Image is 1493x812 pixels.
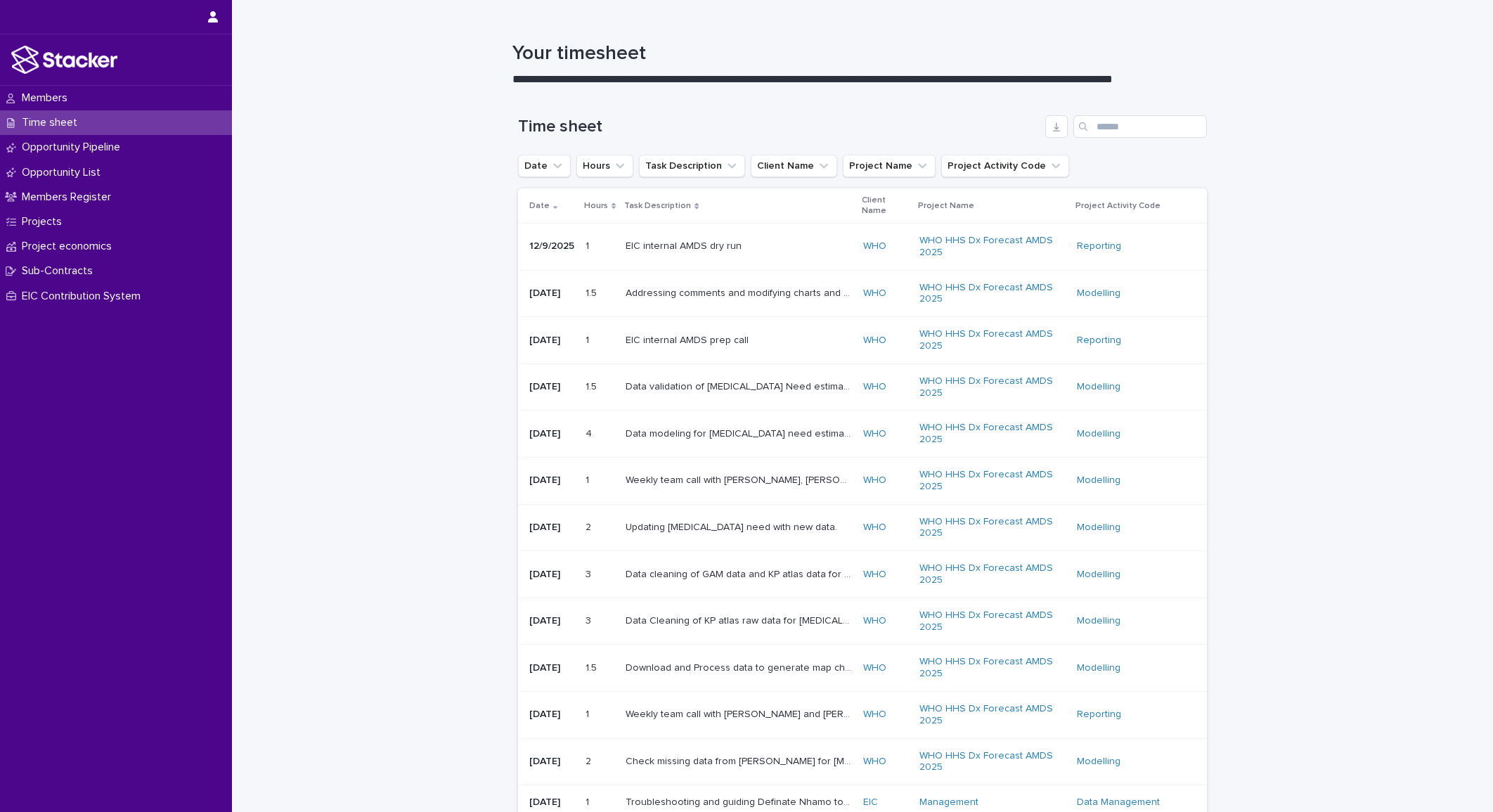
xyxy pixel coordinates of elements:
[1077,428,1120,440] a: Modelling
[863,709,886,721] a: WHO
[1077,756,1120,768] a: Modelling
[626,425,855,440] p: Data modeling for [MEDICAL_DATA] need estimate
[862,193,909,219] p: Client Name
[586,425,595,440] p: 4
[863,615,886,627] a: WHO
[626,378,855,393] p: Data validation of Syphilis Need estimate model for all sources of data
[919,469,1066,493] a: WHO HHS Dx Forecast AMDS 2025
[586,612,594,627] p: 3
[518,224,1207,271] tr: 12/9/202511 EIC internal AMDS dry runEIC internal AMDS dry run WHO WHO HHS Dx Forecast AMDS 2025 ...
[518,458,1207,505] tr: [DATE]11 Weekly team call with [PERSON_NAME], [PERSON_NAME] and [PERSON_NAME]Weekly team call wit...
[518,551,1207,598] tr: [DATE]33 Data cleaning of GAM data and KP atlas data for [MEDICAL_DATA] need estimateData cleanin...
[586,794,592,808] p: 1
[586,332,592,347] p: 1
[529,756,574,768] p: [DATE]
[529,198,550,214] p: Date
[586,659,600,674] p: 1.5
[529,662,574,674] p: [DATE]
[518,411,1207,458] tr: [DATE]44 Data modeling for [MEDICAL_DATA] need estimateData modeling for [MEDICAL_DATA] need esti...
[586,378,600,393] p: 1.5
[1077,797,1160,808] a: Data Management
[586,519,594,534] p: 2
[1075,198,1161,214] p: Project Activity Code
[863,381,886,393] a: WHO
[518,738,1207,785] tr: [DATE]22 Check missing data from [PERSON_NAME] for [MEDICAL_DATA] and upgrading [MEDICAL_DATA] ne...
[751,155,837,177] button: Client Name
[1077,475,1120,486] a: Modelling
[918,198,974,214] p: Project Name
[941,155,1069,177] button: Project Activity Code
[863,569,886,581] a: WHO
[863,475,886,486] a: WHO
[16,264,104,278] p: Sub-Contracts
[518,317,1207,364] tr: [DATE]11 EIC internal AMDS prep callEIC internal AMDS prep call WHO WHO HHS Dx Forecast AMDS 2025...
[529,335,574,347] p: [DATE]
[626,285,855,299] p: Addressing comments and modifying charts and contents in the Draft-1 slide deck.
[863,240,886,252] a: WHO
[1077,381,1120,393] a: Modelling
[919,282,1066,306] a: WHO HHS Dx Forecast AMDS 2025
[586,753,594,768] p: 2
[576,155,633,177] button: Hours
[16,215,73,228] p: Projects
[512,42,1201,66] h1: Your timesheet
[11,46,117,74] img: stacker-logo-white.png
[863,288,886,299] a: WHO
[919,516,1066,540] a: WHO HHS Dx Forecast AMDS 2025
[16,191,122,204] p: Members Register
[624,198,691,214] p: Task Description
[16,240,123,253] p: Project economics
[1073,115,1207,138] input: Search
[518,270,1207,317] tr: [DATE]1.51.5 Addressing comments and modifying charts and contents in the Draft-1 slide deck.Addr...
[16,141,131,154] p: Opportunity Pipeline
[919,703,1066,727] a: WHO HHS Dx Forecast AMDS 2025
[626,238,744,252] p: EIC internal AMDS dry run
[529,569,574,581] p: [DATE]
[529,381,574,393] p: [DATE]
[518,117,1040,137] h1: Time sheet
[919,562,1066,586] a: WHO HHS Dx Forecast AMDS 2025
[863,335,886,347] a: WHO
[529,428,574,440] p: [DATE]
[626,659,855,674] p: Download and Process data to generate map chart for Dual HIV-Syphilis Tests data and Country policy
[919,750,1066,774] a: WHO HHS Dx Forecast AMDS 2025
[518,155,571,177] button: Date
[626,753,855,768] p: Check missing data from Cheryl for syphilis and upgrading syphilis needs model
[1077,288,1120,299] a: Modelling
[919,375,1066,399] a: WHO HHS Dx Forecast AMDS 2025
[518,598,1207,645] tr: [DATE]33 Data Cleaning of KP atlas raw data for [MEDICAL_DATA] Needs estimateData Cleaning of KP ...
[529,475,574,486] p: [DATE]
[1077,569,1120,581] a: Modelling
[16,116,89,129] p: Time sheet
[529,522,574,534] p: [DATE]
[1077,615,1120,627] a: Modelling
[626,566,855,581] p: Data cleaning of GAM data and KP atlas data for syphilis need estimate
[586,285,600,299] p: 1.5
[518,504,1207,551] tr: [DATE]22 Updating [MEDICAL_DATA] need with new data.Updating [MEDICAL_DATA] need with new data. W...
[863,797,878,808] a: EIC
[529,240,574,252] p: 12/9/2025
[16,91,79,105] p: Members
[16,290,152,303] p: EIC Contribution System
[919,797,978,808] a: Management
[586,566,594,581] p: 3
[529,797,574,808] p: [DATE]
[518,692,1207,739] tr: [DATE]11 Weekly team call with [PERSON_NAME] and [PERSON_NAME]Weekly team call with [PERSON_NAME]...
[529,615,574,627] p: [DATE]
[1077,522,1120,534] a: Modelling
[639,155,745,177] button: Task Description
[529,288,574,299] p: [DATE]
[626,612,855,627] p: Data Cleaning of KP atlas raw data for Syphilis Needs estimate
[1077,335,1121,347] a: Reporting
[863,428,886,440] a: WHO
[1077,240,1121,252] a: Reporting
[586,706,592,721] p: 1
[626,706,855,721] p: Weekly team call with [PERSON_NAME] and [PERSON_NAME]
[863,662,886,674] a: WHO
[626,332,751,347] p: EIC internal AMDS prep call
[626,794,855,808] p: Troubleshooting and guiding Definate Nhamo to create account at EIC Airportal and Signing contrac...
[919,235,1066,259] a: WHO HHS Dx Forecast AMDS 2025
[863,522,886,534] a: WHO
[919,656,1066,680] a: WHO HHS Dx Forecast AMDS 2025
